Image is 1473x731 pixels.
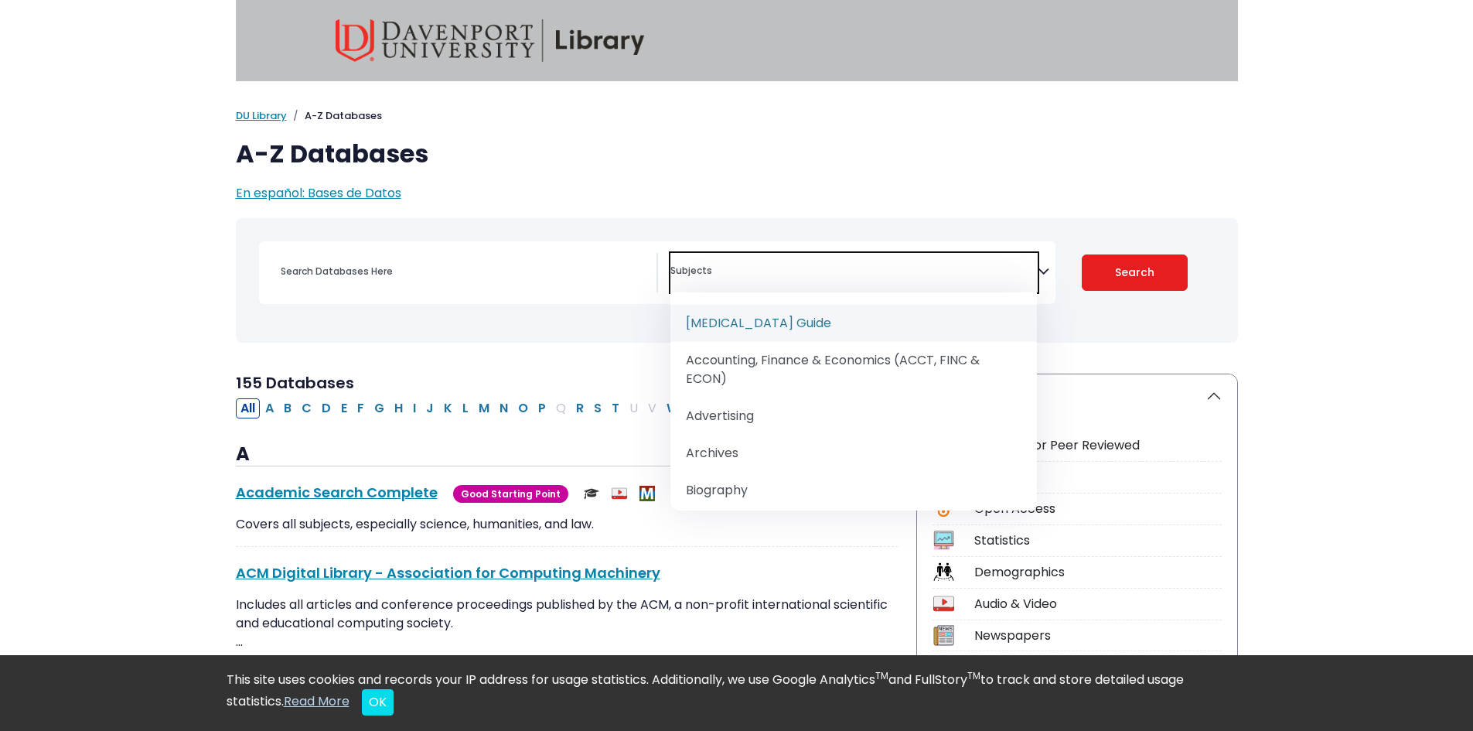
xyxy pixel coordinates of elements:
button: Filter Results P [534,398,551,418]
button: Filter Results B [279,398,296,418]
sup: TM [967,669,980,682]
a: DU Library [236,108,287,123]
div: Open Access [974,500,1222,518]
button: All [236,398,260,418]
button: Filter Results O [513,398,533,418]
button: Filter Results J [421,398,438,418]
p: Covers all subjects, especially science, humanities, and law. [236,515,898,534]
button: Submit for Search Results [1082,254,1188,291]
button: Filter Results S [589,398,606,418]
sup: TM [875,669,888,682]
img: Davenport University Library [336,19,645,62]
a: Read More [284,692,349,710]
div: Newspapers [974,627,1222,645]
li: Biography [670,472,1038,509]
button: Filter Results G [370,398,389,418]
img: Scholarly or Peer Reviewed [584,486,599,501]
button: Filter Results H [390,398,407,418]
button: Filter Results L [458,398,473,418]
button: Filter Results N [495,398,513,418]
span: Good Starting Point [453,485,568,503]
button: Filter Results D [317,398,336,418]
div: e-Book [974,468,1222,487]
button: Filter Results C [297,398,316,418]
input: Search database by title or keyword [271,260,656,282]
nav: breadcrumb [236,108,1238,124]
div: Scholarly or Peer Reviewed [974,436,1222,455]
div: Audio & Video [974,595,1222,613]
h1: A-Z Databases [236,139,1238,169]
button: Filter Results E [336,398,352,418]
textarea: Search [670,266,1038,278]
li: [MEDICAL_DATA] Guide [670,305,1038,342]
button: Filter Results W [662,398,684,418]
div: Statistics [974,531,1222,550]
a: Academic Search Complete [236,483,438,502]
img: Audio & Video [612,486,627,501]
p: Includes all articles and conference proceedings published by the ACM, a non-profit international... [236,596,898,651]
div: Alpha-list to filter by first letter of database name [236,398,758,416]
button: Filter Results K [439,398,457,418]
button: Filter Results A [261,398,278,418]
button: Icon Legend [917,374,1237,418]
button: Filter Results M [474,398,494,418]
div: Demographics [974,563,1222,582]
button: Filter Results T [607,398,624,418]
li: A-Z Databases [287,108,382,124]
h3: A [236,443,898,466]
img: Icon Audio & Video [933,593,954,614]
button: Close [362,689,394,716]
img: Icon Newspapers [933,625,954,646]
img: MeL (Michigan electronic Library) [639,486,655,501]
nav: Search filters [236,218,1238,343]
span: 155 Databases [236,372,354,394]
li: Archives [670,435,1038,472]
a: ACM Digital Library - Association for Computing Machinery [236,563,660,582]
button: Filter Results I [408,398,421,418]
div: This site uses cookies and records your IP address for usage statistics. Additionally, we use Goo... [227,671,1247,716]
li: Advertising [670,398,1038,435]
img: Icon Statistics [933,530,954,551]
li: Accounting, Finance & Economics (ACCT, FINC & ECON) [670,342,1038,398]
img: Icon Demographics [933,562,954,582]
button: Filter Results F [353,398,369,418]
a: En español: Bases de Datos [236,184,401,202]
button: Filter Results R [571,398,588,418]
